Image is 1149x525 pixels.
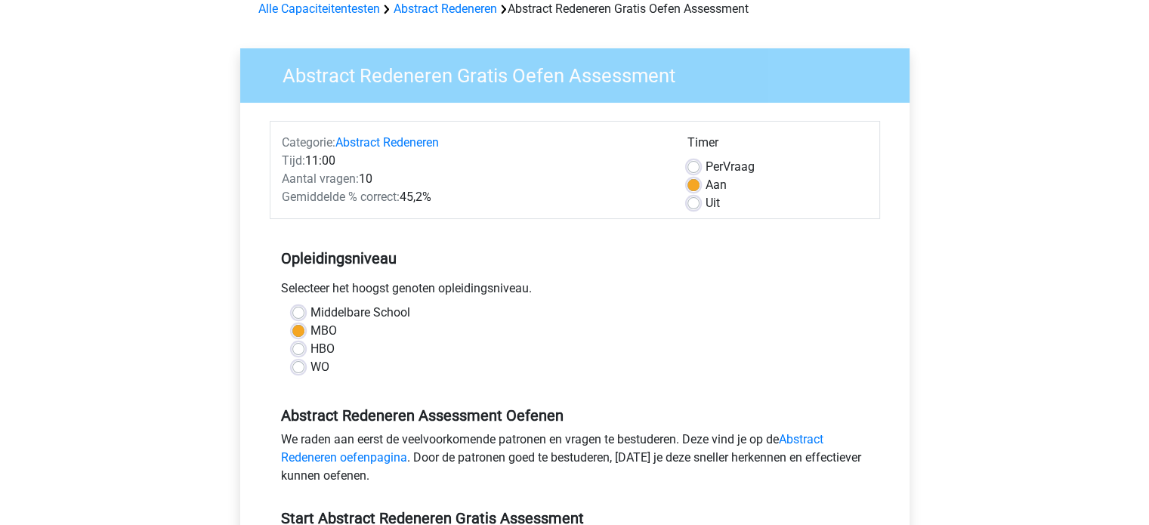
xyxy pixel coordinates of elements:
[270,152,676,170] div: 11:00
[394,2,497,16] a: Abstract Redeneren
[310,358,329,376] label: WO
[264,58,898,88] h3: Abstract Redeneren Gratis Oefen Assessment
[281,406,869,425] h5: Abstract Redeneren Assessment Oefenen
[706,158,755,176] label: Vraag
[335,135,439,150] a: Abstract Redeneren
[706,176,727,194] label: Aan
[310,340,335,358] label: HBO
[282,190,400,204] span: Gemiddelde % correct:
[687,134,868,158] div: Timer
[258,2,380,16] a: Alle Capaciteitentesten
[282,171,359,186] span: Aantal vragen:
[270,279,880,304] div: Selecteer het hoogst genoten opleidingsniveau.
[706,159,723,174] span: Per
[281,243,869,273] h5: Opleidingsniveau
[310,304,410,322] label: Middelbare School
[270,170,676,188] div: 10
[282,135,335,150] span: Categorie:
[706,194,720,212] label: Uit
[310,322,337,340] label: MBO
[270,431,880,491] div: We raden aan eerst de veelvoorkomende patronen en vragen te bestuderen. Deze vind je op de . Door...
[270,188,676,206] div: 45,2%
[282,153,305,168] span: Tijd:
